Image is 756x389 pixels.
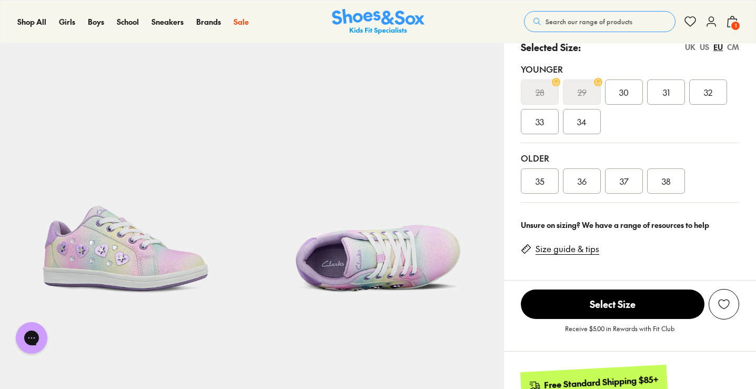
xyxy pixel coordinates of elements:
[536,175,545,187] span: 35
[620,175,629,187] span: 37
[252,71,504,323] img: Dulcie Senior Rainbow
[332,9,425,35] img: SNS_Logo_Responsive.svg
[332,9,425,35] a: Shoes & Sox
[704,86,712,98] span: 32
[521,220,739,231] div: Unsure on sizing? We have a range of resources to help
[17,16,46,27] a: Shop All
[546,17,632,26] span: Search our range of products
[536,115,544,128] span: 33
[578,175,587,187] span: 36
[234,16,249,27] a: Sale
[565,324,674,343] p: Receive $5.00 in Rewards with Fit Club
[577,115,587,128] span: 34
[59,16,75,27] a: Girls
[536,86,545,98] s: 28
[521,289,704,320] button: Select Size
[521,63,739,75] div: Younger
[662,175,671,187] span: 38
[88,16,104,27] a: Boys
[152,16,184,27] a: Sneakers
[578,86,587,98] s: 29
[196,16,221,27] a: Brands
[521,40,581,54] p: Selected Size:
[663,86,670,98] span: 31
[11,318,53,357] iframe: Gorgias live chat messenger
[709,289,739,320] button: Add to Wishlist
[730,21,741,31] span: 1
[700,42,709,53] div: US
[524,11,676,32] button: Search our range of products
[726,10,739,33] button: 1
[117,16,139,27] a: School
[685,42,695,53] div: UK
[619,86,629,98] span: 30
[521,152,739,164] div: Older
[713,42,723,53] div: EU
[536,243,599,255] a: Size guide & tips
[727,42,739,53] div: CM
